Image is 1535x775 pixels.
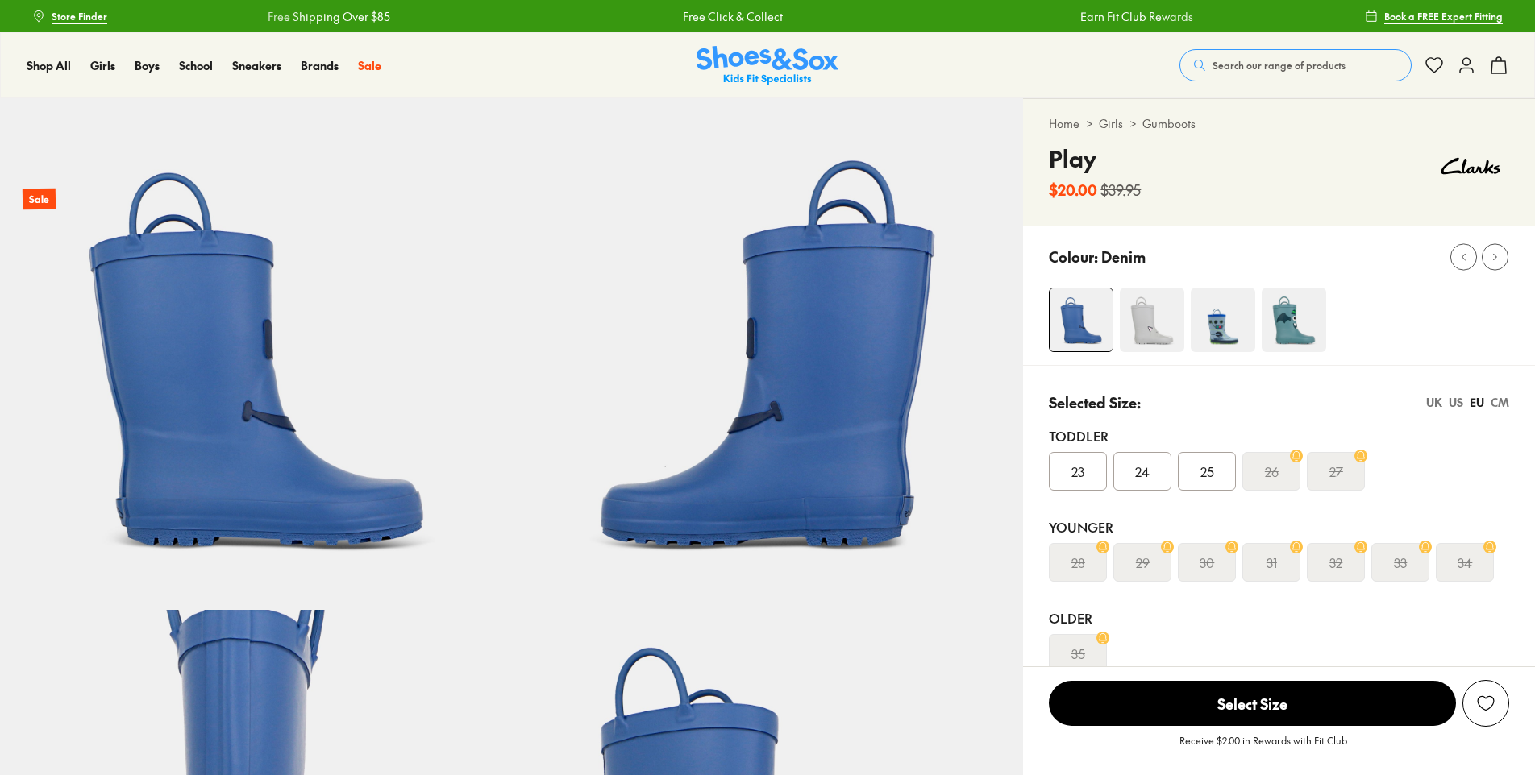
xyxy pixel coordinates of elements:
img: Vendor logo [1432,142,1509,190]
img: 4-481772_1 [1120,288,1184,352]
div: EU [1470,394,1484,411]
a: School [179,57,213,74]
p: Receive $2.00 in Rewards with Fit Club [1179,733,1347,762]
span: 24 [1135,462,1150,481]
div: Older [1049,608,1509,628]
span: Girls [90,57,115,73]
a: Girls [90,57,115,74]
a: Boys [135,57,160,74]
a: Gumboots [1142,115,1196,132]
div: Younger [1049,517,1509,537]
p: Colour: [1049,246,1098,267]
span: Book a FREE Expert Fitting [1384,9,1503,23]
div: US [1449,394,1463,411]
s: 29 [1136,553,1150,572]
span: 25 [1200,462,1214,481]
a: Free Click & Collect [682,8,782,25]
a: Book a FREE Expert Fitting [1365,2,1503,31]
s: 26 [1265,462,1279,481]
span: Search our range of products [1213,58,1346,73]
s: 27 [1329,462,1343,481]
a: Shoes & Sox [697,46,838,85]
span: Store Finder [52,9,107,23]
div: UK [1426,394,1442,411]
button: Select Size [1049,680,1456,727]
a: Shop All [27,57,71,74]
span: Brands [301,57,339,73]
p: Denim [1101,246,1146,267]
s: 31 [1267,553,1277,572]
a: Store Finder [32,2,107,31]
span: Select Size [1049,681,1456,726]
button: Search our range of products [1179,49,1412,81]
b: $20.00 [1049,179,1097,201]
span: School [179,57,213,73]
span: Shop All [27,57,71,73]
button: Add to Wishlist [1462,680,1509,727]
s: 32 [1329,553,1342,572]
span: Boys [135,57,160,73]
img: 4-469020_1 [1191,288,1255,352]
div: > > [1049,115,1509,132]
h4: Play [1049,142,1141,176]
a: Sale [358,57,381,74]
a: Home [1049,115,1079,132]
img: 6-481768_1 [512,98,1024,610]
s: 28 [1071,553,1085,572]
s: 34 [1458,553,1472,572]
a: Earn Fit Club Rewards [1080,8,1193,25]
s: 30 [1200,553,1214,572]
a: Free Shipping Over $85 [267,8,389,25]
span: Sale [358,57,381,73]
s: 33 [1394,553,1407,572]
a: Brands [301,57,339,74]
a: Sneakers [232,57,281,74]
a: Girls [1099,115,1123,132]
img: SNS_Logo_Responsive.svg [697,46,838,85]
div: CM [1491,394,1509,411]
s: 35 [1071,644,1085,663]
s: $39.95 [1100,179,1141,201]
p: Sale [23,189,56,210]
span: Sneakers [232,57,281,73]
span: 23 [1071,462,1084,481]
img: 4-481784_1 [1262,288,1326,352]
p: Selected Size: [1049,392,1141,413]
img: 4-481766_1 [1050,288,1113,351]
div: Toddler [1049,426,1509,446]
